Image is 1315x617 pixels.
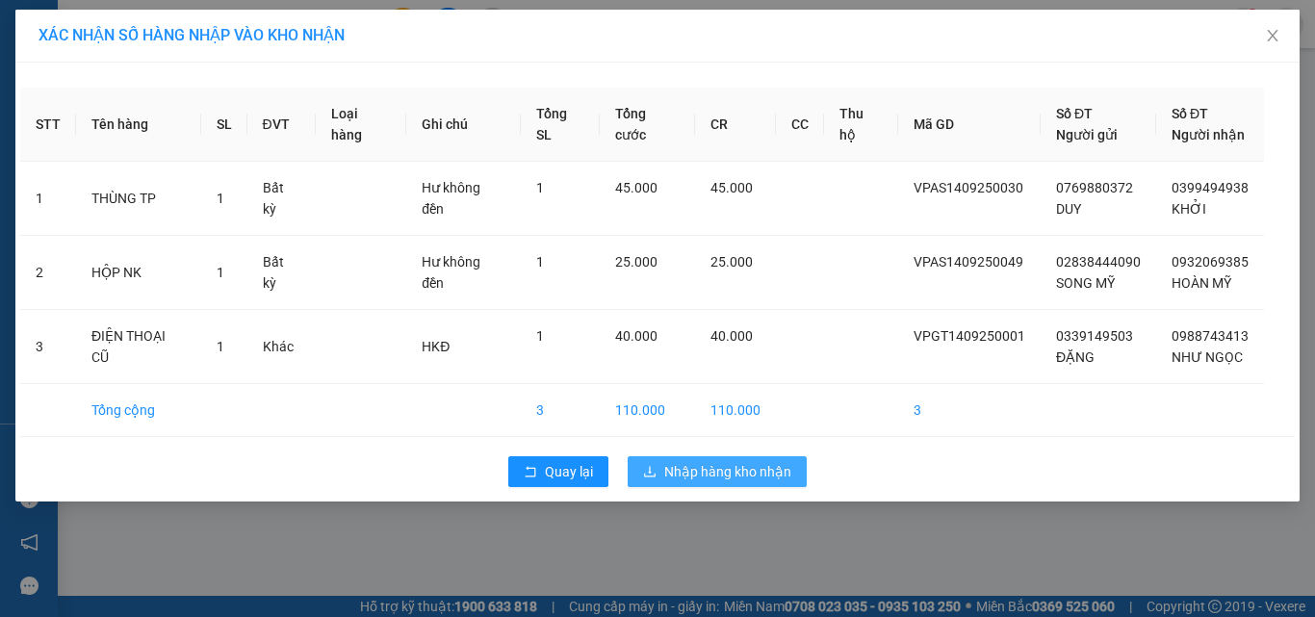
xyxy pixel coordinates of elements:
[1056,106,1093,121] span: Số ĐT
[1056,328,1133,344] span: 0339149503
[710,180,753,195] span: 45.000
[536,328,544,344] span: 1
[1172,349,1243,365] span: NHƯ NGỌC
[20,162,76,236] td: 1
[6,124,201,136] span: [PERSON_NAME]:
[1265,28,1280,43] span: close
[710,328,753,344] span: 40.000
[1056,180,1133,195] span: 0769880372
[710,254,753,270] span: 25.000
[914,254,1023,270] span: VPAS1409250049
[52,104,236,119] span: -----------------------------------------
[521,384,601,437] td: 3
[1056,275,1115,291] span: SONG MỸ
[628,456,807,487] button: downloadNhập hàng kho nhận
[42,140,117,151] span: 11:57:53 [DATE]
[39,26,345,44] span: XÁC NHẬN SỐ HÀNG NHẬP VÀO KHO NHẬN
[1172,180,1249,195] span: 0399494938
[20,310,76,384] td: 3
[201,88,247,162] th: SL
[406,88,520,162] th: Ghi chú
[76,384,201,437] td: Tổng cộng
[247,236,316,310] td: Bất kỳ
[508,456,608,487] button: rollbackQuay lại
[20,88,76,162] th: STT
[643,465,657,480] span: download
[6,140,117,151] span: In ngày:
[152,31,259,55] span: Bến xe [GEOGRAPHIC_DATA]
[247,88,316,162] th: ĐVT
[152,11,264,27] strong: ĐỒNG PHƯỚC
[695,88,776,162] th: CR
[422,180,480,217] span: Hư không đền
[1056,254,1141,270] span: 02838444090
[1172,106,1208,121] span: Số ĐT
[600,88,695,162] th: Tổng cước
[76,88,201,162] th: Tên hàng
[664,461,791,482] span: Nhập hàng kho nhận
[422,254,480,291] span: Hư không đền
[152,58,265,82] span: 01 Võ Văn Truyện, KP.1, Phường 2
[7,12,92,96] img: logo
[1172,328,1249,344] span: 0988743413
[776,88,824,162] th: CC
[76,162,201,236] td: THÙNG TP
[1172,127,1245,142] span: Người nhận
[600,384,695,437] td: 110.000
[217,339,224,354] span: 1
[898,88,1041,162] th: Mã GD
[1172,254,1249,270] span: 0932069385
[521,88,601,162] th: Tổng SL
[1056,349,1095,365] span: ĐẶNG
[898,384,1041,437] td: 3
[217,191,224,206] span: 1
[217,265,224,280] span: 1
[615,254,657,270] span: 25.000
[615,180,657,195] span: 45.000
[695,384,776,437] td: 110.000
[524,465,537,480] span: rollback
[536,180,544,195] span: 1
[1172,201,1206,217] span: KHỞI
[536,254,544,270] span: 1
[76,236,201,310] td: HỘP NK
[1172,275,1231,291] span: HOÀN MỸ
[824,88,898,162] th: Thu hộ
[20,236,76,310] td: 2
[914,180,1023,195] span: VPAS1409250030
[914,328,1025,344] span: VPGT1409250001
[1056,201,1081,217] span: DUY
[545,461,593,482] span: Quay lại
[247,162,316,236] td: Bất kỳ
[422,339,450,354] span: HKĐ
[615,328,657,344] span: 40.000
[1056,127,1118,142] span: Người gửi
[96,122,202,137] span: VPTB1409250007
[316,88,407,162] th: Loại hàng
[152,86,236,97] span: Hotline: 19001152
[76,310,201,384] td: ĐIỆN THOẠI CŨ
[247,310,316,384] td: Khác
[1246,10,1300,64] button: Close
